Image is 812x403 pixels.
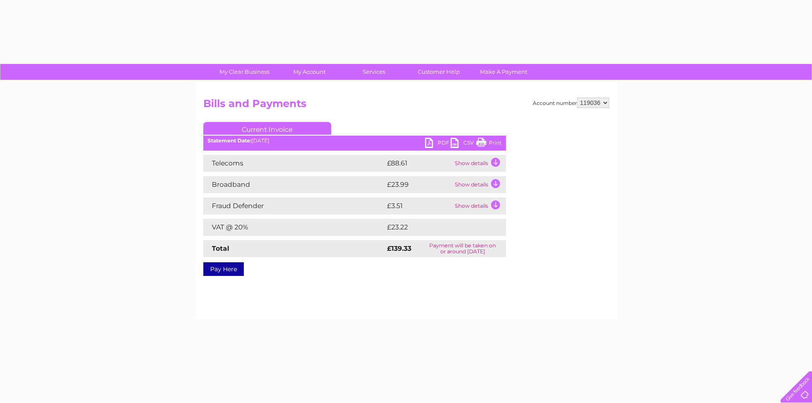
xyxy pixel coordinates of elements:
a: Current Invoice [203,122,331,135]
td: £23.22 [385,219,488,236]
a: CSV [451,138,476,150]
strong: £139.33 [387,244,411,252]
td: Telecoms [203,155,385,172]
td: Show details [453,176,506,193]
a: My Account [274,64,344,80]
td: £23.99 [385,176,453,193]
td: Fraud Defender [203,197,385,215]
a: Pay Here [203,262,244,276]
td: VAT @ 20% [203,219,385,236]
a: Make A Payment [468,64,539,80]
h2: Bills and Payments [203,98,609,114]
a: My Clear Business [209,64,280,80]
div: Account number [533,98,609,108]
strong: Total [212,244,229,252]
td: Show details [453,155,506,172]
td: Broadband [203,176,385,193]
a: Services [339,64,409,80]
td: £3.51 [385,197,453,215]
a: Customer Help [404,64,474,80]
a: Print [476,138,502,150]
td: £88.61 [385,155,453,172]
div: [DATE] [203,138,506,144]
td: Payment will be taken on or around [DATE] [419,240,506,257]
b: Statement Date: [208,137,251,144]
td: Show details [453,197,506,215]
a: PDF [425,138,451,150]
